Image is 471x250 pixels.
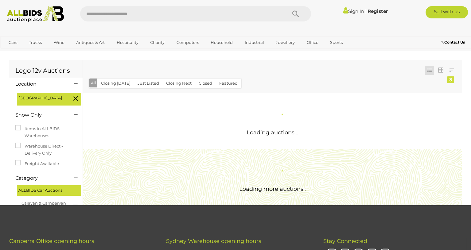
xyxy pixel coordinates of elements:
button: Closing [DATE] [97,79,134,88]
a: Hospitality [113,37,142,48]
button: Closing Next [162,79,195,88]
span: Stay Connected [323,238,367,244]
label: Items in ALLBIDS Warehouses [15,125,76,140]
a: Register [368,8,388,14]
span: [GEOGRAPHIC_DATA] [18,94,64,102]
span: | [365,8,367,14]
b: Contact Us [442,40,465,44]
a: Charity [146,37,169,48]
a: Jewellery [272,37,299,48]
a: Household [207,37,237,48]
a: Trucks [25,37,46,48]
span: Loading more auctions.. [239,186,306,192]
h4: Category [15,175,65,181]
a: Office [303,37,322,48]
span: Canberra Office opening hours [9,238,94,244]
label: Freight Available [15,160,59,167]
label: Warehouse Direct - Delivery Only [15,143,76,157]
button: Featured [216,79,241,88]
span: Sydney Warehouse opening hours [166,238,261,244]
div: ALLBIDS Car Auctions [17,185,81,195]
span: Loading auctions... [247,129,298,136]
div: 3 [447,76,454,83]
a: Industrial [241,37,268,48]
a: Sports [326,37,347,48]
button: All [89,79,98,87]
button: Closed [195,79,216,88]
h1: Lego 12v Auctions [15,67,76,74]
a: Contact Us [442,39,466,46]
button: Just Listed [134,79,163,88]
span: Caravan & Campervan (1) [21,198,68,214]
a: [GEOGRAPHIC_DATA] [5,48,56,58]
button: Search [280,6,311,21]
a: Computers [173,37,203,48]
a: Sell with us [426,6,468,18]
a: Cars [5,37,21,48]
a: Sign In [343,8,364,14]
h4: Location [15,81,65,87]
a: Antiques & Art [72,37,109,48]
img: Allbids.com.au [4,6,68,22]
a: Wine [50,37,68,48]
h4: Show Only [15,112,65,118]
